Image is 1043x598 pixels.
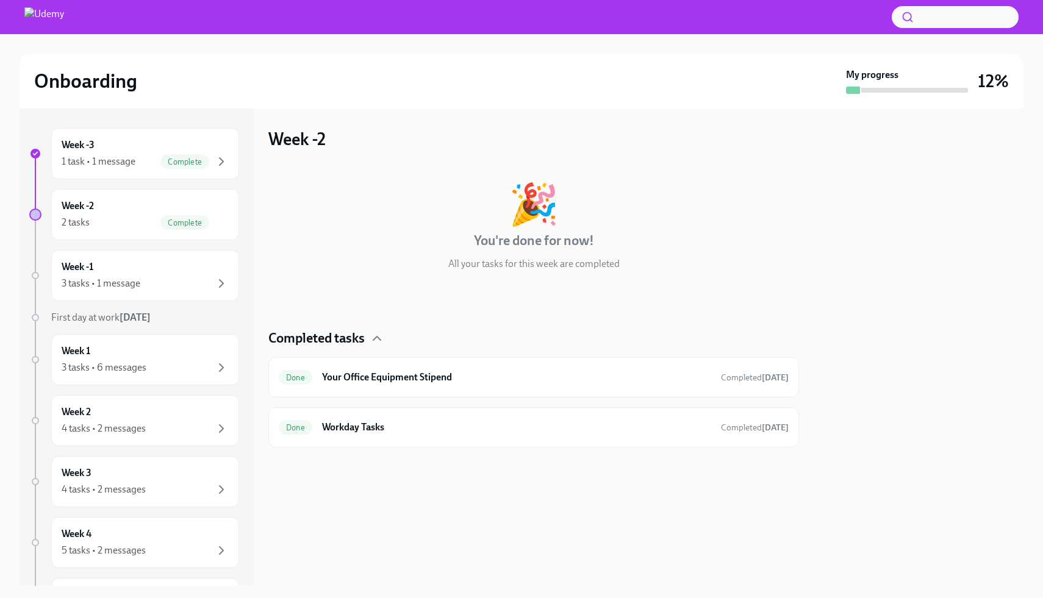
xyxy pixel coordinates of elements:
[62,199,94,213] h6: Week -2
[62,155,135,168] div: 1 task • 1 message
[978,70,1009,92] h3: 12%
[29,395,239,446] a: Week 24 tasks • 2 messages
[120,311,151,323] strong: [DATE]
[34,69,137,93] h2: Onboarding
[62,361,146,374] div: 3 tasks • 6 messages
[322,421,711,434] h6: Workday Tasks
[51,311,151,323] span: First day at work
[279,373,312,382] span: Done
[62,138,95,152] h6: Week -3
[29,189,239,240] a: Week -22 tasksComplete
[846,68,898,82] strong: My progress
[62,466,91,480] h6: Week 3
[62,344,90,358] h6: Week 1
[29,517,239,568] a: Week 45 tasks • 2 messages
[762,422,789,433] strong: [DATE]
[268,128,326,150] h3: Week -2
[62,277,140,290] div: 3 tasks • 1 message
[29,128,239,179] a: Week -31 task • 1 messageComplete
[474,232,594,250] h4: You're done for now!
[721,372,789,383] span: August 27th, 2025 23:23
[279,368,789,387] a: DoneYour Office Equipment StipendCompleted[DATE]
[62,260,93,274] h6: Week -1
[29,456,239,507] a: Week 34 tasks • 2 messages
[448,257,620,271] p: All your tasks for this week are completed
[268,329,365,347] h4: Completed tasks
[509,184,559,224] div: 🎉
[721,422,789,433] span: August 27th, 2025 23:23
[62,216,90,229] div: 2 tasks
[62,544,146,557] div: 5 tasks • 2 messages
[62,527,91,541] h6: Week 4
[29,250,239,301] a: Week -13 tasks • 1 message
[268,329,799,347] div: Completed tasks
[721,422,789,433] span: Completed
[721,372,789,383] span: Completed
[160,157,209,166] span: Complete
[62,422,146,435] div: 4 tasks • 2 messages
[24,7,64,27] img: Udemy
[279,423,312,432] span: Done
[29,311,239,324] a: First day at work[DATE]
[160,218,209,227] span: Complete
[29,334,239,385] a: Week 13 tasks • 6 messages
[279,418,789,437] a: DoneWorkday TasksCompleted[DATE]
[762,372,789,383] strong: [DATE]
[322,371,711,384] h6: Your Office Equipment Stipend
[62,483,146,496] div: 4 tasks • 2 messages
[62,405,91,419] h6: Week 2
